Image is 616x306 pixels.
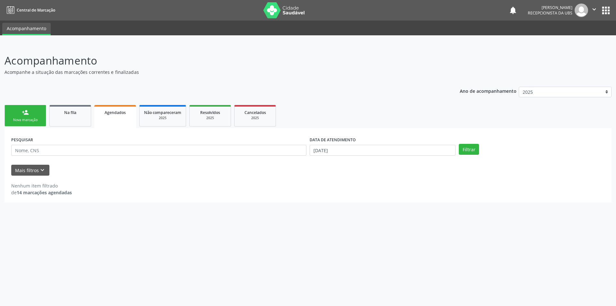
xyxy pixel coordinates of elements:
[200,110,220,115] span: Resolvidos
[17,189,72,196] strong: 14 marcações agendadas
[239,116,271,120] div: 2025
[509,6,518,15] button: notifications
[244,110,266,115] span: Cancelados
[310,145,456,156] input: Selecione um intervalo
[460,87,517,95] p: Ano de acompanhamento
[194,116,226,120] div: 2025
[11,182,72,189] div: Nenhum item filtrado
[11,189,72,196] div: de
[591,6,598,13] i: 
[600,5,612,16] button: apps
[4,69,429,75] p: Acompanhe a situação das marcações correntes e finalizadas
[11,135,33,145] label: PESQUISAR
[144,116,181,120] div: 2025
[144,110,181,115] span: Não compareceram
[17,7,55,13] span: Central de Marcação
[588,4,600,17] button: 
[9,118,41,122] div: Nova marcação
[459,144,479,155] button: Filtrar
[575,4,588,17] img: img
[22,109,29,116] div: person_add
[64,110,76,115] span: Na fila
[105,110,126,115] span: Agendados
[528,5,572,10] div: [PERSON_NAME]
[11,165,49,176] button: Mais filtroskeyboard_arrow_down
[2,23,51,35] a: Acompanhamento
[310,135,356,145] label: DATA DE ATENDIMENTO
[11,145,306,156] input: Nome, CNS
[4,53,429,69] p: Acompanhamento
[528,10,572,16] span: Recepcionista da UBS
[39,167,46,174] i: keyboard_arrow_down
[4,5,55,15] a: Central de Marcação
